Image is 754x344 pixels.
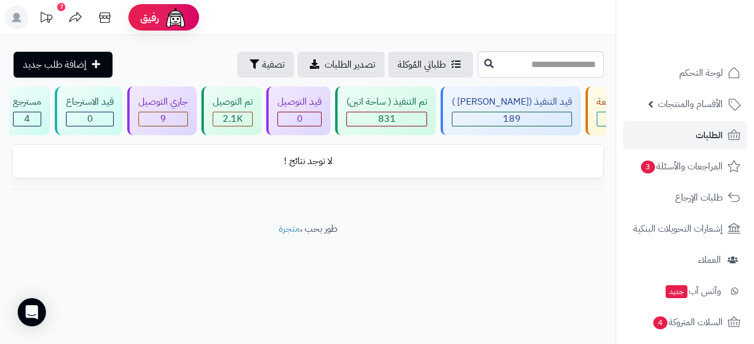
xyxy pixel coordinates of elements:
a: تم التوصيل 2.1K [199,86,264,135]
a: تم التنفيذ ( ساحة اتين) 831 [333,86,438,135]
span: 831 [378,112,396,126]
a: الطلبات [623,121,747,149]
div: 2 [597,112,650,126]
div: 831 [347,112,426,126]
a: قيد الاسترجاع 0 [52,86,125,135]
span: 9 [160,112,166,126]
a: قيد التوصيل 0 [264,86,333,135]
span: 189 [503,112,521,126]
span: لوحة التحكم [679,65,723,81]
span: 4 [24,112,30,126]
span: طلبات الإرجاع [675,189,723,206]
span: الأقسام والمنتجات [658,96,723,112]
span: تصدير الطلبات [325,58,375,72]
div: قيد التنفيذ ([PERSON_NAME] ) [452,95,572,109]
a: بانتظار المراجعة 2 [583,86,662,135]
div: قيد التوصيل [277,95,322,109]
div: قيد الاسترجاع [66,95,114,109]
div: 7 [57,3,65,11]
span: السلات المتروكة [652,314,723,330]
a: تصدير الطلبات [297,52,385,78]
div: 9 [139,112,187,126]
a: طلباتي المُوكلة [388,52,473,78]
a: إشعارات التحويلات البنكية [623,215,747,243]
img: ai-face.png [164,6,187,29]
span: الطلبات [696,127,723,143]
div: 0 [278,112,321,126]
span: تصفية [262,58,285,72]
a: طلبات الإرجاع [623,183,747,212]
a: لوحة التحكم [623,59,747,87]
a: وآتس آبجديد [623,277,747,305]
span: رفيق [140,11,159,25]
span: 3 [641,161,656,174]
span: المراجعات والأسئلة [640,158,723,175]
div: تم التوصيل [213,95,253,109]
span: 2.1K [223,112,243,126]
div: جاري التوصيل [138,95,188,109]
td: لا توجد نتائج ! [12,145,603,178]
span: العملاء [698,252,721,268]
span: إشعارات التحويلات البنكية [633,221,723,237]
div: 4 [14,112,41,126]
span: إضافة طلب جديد [23,58,87,72]
img: logo-2.png [674,9,743,34]
div: 0 [67,112,113,126]
button: تصفية [237,52,294,78]
div: 189 [452,112,571,126]
span: 0 [87,112,93,126]
span: جديد [666,285,687,298]
a: تحديثات المنصة [31,6,61,32]
a: المراجعات والأسئلة3 [623,152,747,181]
span: وآتس آب [664,283,721,299]
span: طلباتي المُوكلة [398,58,446,72]
a: قيد التنفيذ ([PERSON_NAME] ) 189 [438,86,583,135]
a: متجرة [279,222,300,236]
a: العملاء [623,246,747,274]
div: 2053 [213,112,252,126]
a: جاري التوصيل 9 [125,86,199,135]
span: 0 [297,112,303,126]
a: إضافة طلب جديد [14,52,113,78]
div: تم التنفيذ ( ساحة اتين) [346,95,427,109]
div: مسترجع [13,95,41,109]
a: السلات المتروكة4 [623,308,747,336]
div: Open Intercom Messenger [18,298,46,326]
span: 4 [653,316,668,330]
div: بانتظار المراجعة [597,95,650,109]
